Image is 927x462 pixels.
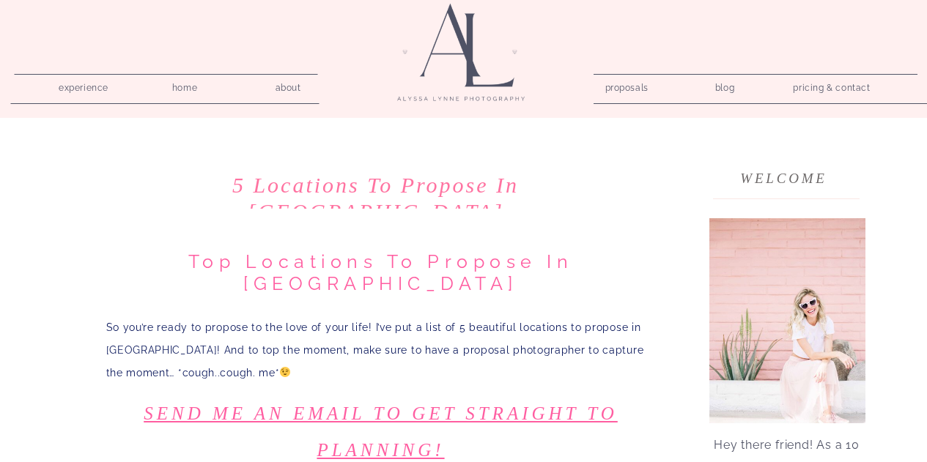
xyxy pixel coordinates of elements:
a: home [164,78,206,92]
a: proposals [605,78,647,92]
a: blog [704,78,746,92]
h1: 5 Locations to Propose in [GEOGRAPHIC_DATA] [101,172,651,225]
a: about [267,78,309,92]
h3: welcome [738,166,830,182]
a: Send me an email to get straight to planning! [144,403,618,460]
a: experience [49,78,119,92]
h1: Top locations to Propose in [GEOGRAPHIC_DATA] [106,250,656,294]
a: pricing & contact [788,78,876,99]
p: So you’re ready to propose to the love of your life! I’ve put a list of 5 beautiful locations to ... [106,316,656,384]
img: 😉 [280,367,290,377]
